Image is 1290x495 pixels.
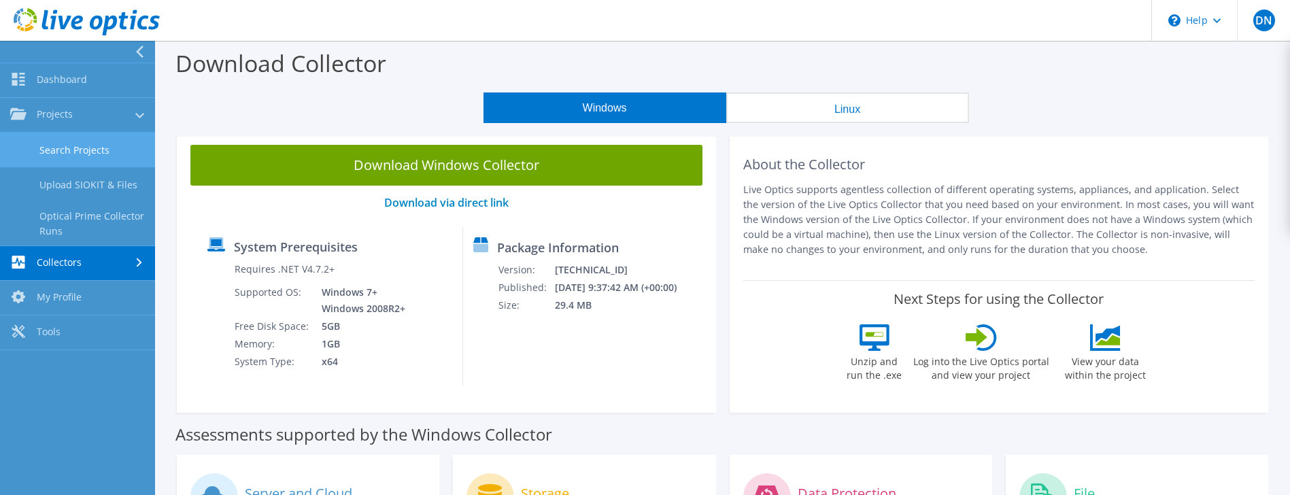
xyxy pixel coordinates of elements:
[311,353,408,371] td: x64
[554,261,695,279] td: [TECHNICAL_ID]
[311,284,408,318] td: Windows 7+ Windows 2008R2+
[175,428,552,441] label: Assessments supported by the Windows Collector
[234,240,358,254] label: System Prerequisites
[554,296,695,314] td: 29.4 MB
[483,92,726,123] button: Windows
[497,241,619,254] label: Package Information
[498,261,554,279] td: Version:
[175,48,386,79] label: Download Collector
[235,262,335,276] label: Requires .NET V4.7.2+
[234,284,311,318] td: Supported OS:
[498,279,554,296] td: Published:
[1168,14,1181,27] svg: \n
[894,291,1104,307] label: Next Steps for using the Collector
[913,351,1050,382] label: Log into the Live Optics portal and view your project
[311,335,408,353] td: 1GB
[234,335,311,353] td: Memory:
[743,182,1255,257] p: Live Optics supports agentless collection of different operating systems, appliances, and applica...
[1253,10,1275,31] span: DN
[311,318,408,335] td: 5GB
[554,279,695,296] td: [DATE] 9:37:42 AM (+00:00)
[234,318,311,335] td: Free Disk Space:
[1057,351,1155,382] label: View your data within the project
[234,353,311,371] td: System Type:
[843,351,906,382] label: Unzip and run the .exe
[743,156,1255,173] h2: About the Collector
[190,145,702,186] a: Download Windows Collector
[384,195,509,210] a: Download via direct link
[498,296,554,314] td: Size:
[726,92,969,123] button: Linux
